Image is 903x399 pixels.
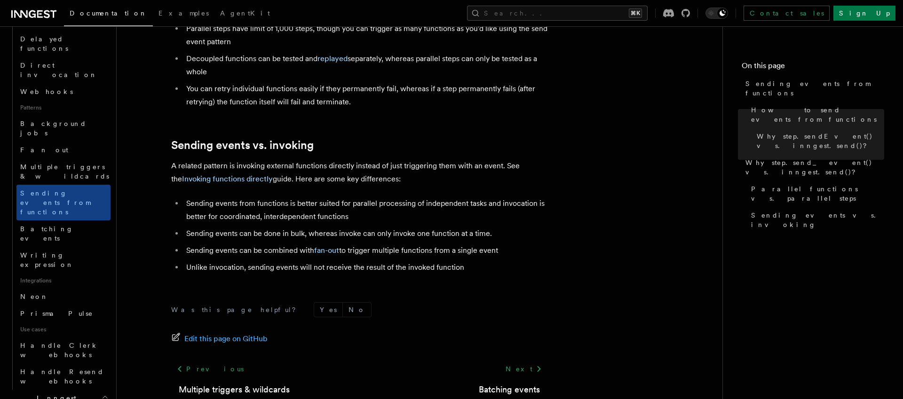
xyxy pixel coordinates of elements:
[184,332,268,345] span: Edit this page on GitHub
[745,158,884,177] span: Why step.send_event() vs. inngest.send()?
[20,163,109,180] span: Multiple triggers & wildcards
[500,360,547,377] a: Next
[20,225,73,242] span: Batching events
[183,261,547,274] li: Unlike invocation, sending events will not receive the result of the invoked function
[16,31,111,57] a: Delayed functions
[343,303,371,317] button: No
[20,310,93,317] span: Prisma Pulse
[16,363,111,390] a: Handle Resend webhooks
[214,3,276,25] a: AgentKit
[20,251,74,268] span: Writing expression
[705,8,728,19] button: Toggle dark mode
[479,383,540,396] a: Batching events
[16,141,111,158] a: Fan out
[171,360,249,377] a: Previous
[744,6,830,21] a: Contact sales
[747,207,884,233] a: Sending events vs. invoking
[179,383,290,396] a: Multiple triggers & wildcards
[753,128,884,154] a: Why step.sendEvent() vs. inngest.send()?
[20,189,90,216] span: Sending events from functions
[16,247,111,273] a: Writing expression
[20,342,99,359] span: Handle Clerk webhooks
[314,246,339,255] a: fan-out
[171,305,302,314] p: Was this page helpful?
[20,146,68,154] span: Fan out
[16,220,111,247] a: Batching events
[16,337,111,363] a: Handle Clerk webhooks
[183,227,547,240] li: Sending events can be done in bulk, whereas invoke can only invoke one function at a time.
[742,154,884,180] a: Why step.send_event() vs. inngest.send()?
[158,9,209,17] span: Examples
[64,3,153,26] a: Documentation
[183,244,547,257] li: Sending events can be combined with to trigger multiple functions from a single event
[183,82,547,109] li: You can retry individual functions easily if they permanently fail, whereas if a step permanently...
[745,79,884,98] span: Sending events from functions
[20,88,73,95] span: Webhooks
[16,273,111,288] span: Integrations
[317,54,348,63] a: replayed
[16,322,111,337] span: Use cases
[20,62,97,78] span: Direct invocation
[183,52,547,78] li: Decoupled functions can be tested and separately, whereas parallel steps can only be tested as a ...
[16,115,111,141] a: Background jobs
[747,180,884,207] a: Parallel functions vs. parallel steps
[751,211,884,229] span: Sending events vs. invoking
[20,293,48,300] span: Neon
[220,9,270,17] span: AgentKit
[16,158,111,185] a: Multiple triggers & wildcards
[153,3,214,25] a: Examples
[751,184,884,203] span: Parallel functions vs. parallel steps
[757,132,884,150] span: Why step.sendEvent() vs. inngest.send()?
[16,57,111,83] a: Direct invocation
[16,288,111,305] a: Neon
[629,8,642,18] kbd: ⌘K
[467,6,648,21] button: Search...⌘K
[20,368,104,385] span: Handle Resend webhooks
[16,100,111,115] span: Patterns
[20,120,87,137] span: Background jobs
[16,83,111,100] a: Webhooks
[742,75,884,102] a: Sending events from functions
[182,174,273,183] a: Invoking functions directly
[751,105,884,124] span: How to send events from functions
[16,185,111,220] a: Sending events from functions
[742,60,884,75] h4: On this page
[20,35,68,52] span: Delayed functions
[183,22,547,48] li: Parallel steps have limit of 1,000 steps, though you can trigger as many functions as you'd like ...
[171,332,268,345] a: Edit this page on GitHub
[833,6,895,21] a: Sign Up
[747,102,884,128] a: How to send events from functions
[183,197,547,223] li: Sending events from functions is better suited for parallel processing of independent tasks and i...
[16,305,111,322] a: Prisma Pulse
[171,159,547,186] p: A related pattern is invoking external functions directly instead of just triggering them with an...
[70,9,147,17] span: Documentation
[314,303,342,317] button: Yes
[171,139,314,152] a: Sending events vs. invoking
